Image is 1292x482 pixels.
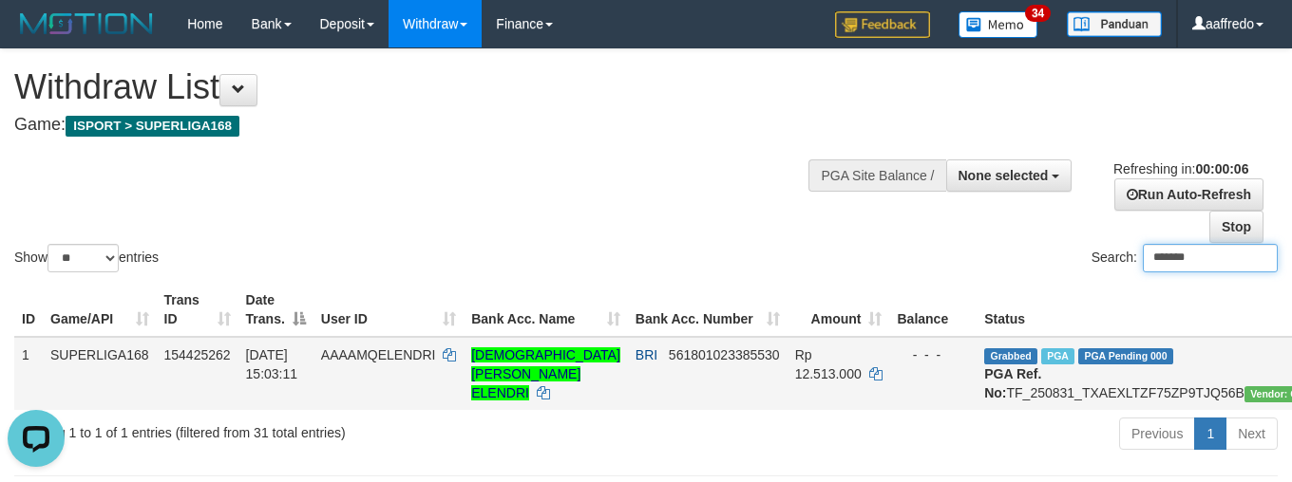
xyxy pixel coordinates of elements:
span: Grabbed [984,348,1037,364]
button: None selected [946,159,1073,192]
img: Button%20Memo.svg [959,11,1038,38]
span: ISPORT > SUPERLIGA168 [66,116,239,137]
span: 154425262 [164,347,231,362]
span: None selected [959,168,1049,183]
span: Copy 561801023385530 to clipboard [669,347,780,362]
span: AAAAMQELENDRI [321,347,436,362]
th: Trans ID: activate to sort column ascending [157,283,238,337]
h4: Game: [14,116,843,135]
a: Previous [1119,417,1195,450]
a: 1 [1194,417,1226,450]
span: BRI [636,347,657,362]
b: PGA Ref. No: [984,366,1041,400]
button: Open LiveChat chat widget [8,8,65,65]
h1: Withdraw List [14,68,843,106]
th: Bank Acc. Name: activate to sort column ascending [464,283,628,337]
strong: 00:00:06 [1195,161,1248,176]
img: MOTION_logo.png [14,9,159,38]
label: Show entries [14,244,159,272]
th: Amount: activate to sort column ascending [788,283,890,337]
input: Search: [1143,244,1278,272]
th: User ID: activate to sort column ascending [313,283,464,337]
img: Feedback.jpg [835,11,930,38]
th: Bank Acc. Number: activate to sort column ascending [628,283,788,337]
div: - - - [897,345,969,364]
th: Game/API: activate to sort column ascending [43,283,157,337]
span: 34 [1025,5,1051,22]
span: Rp 12.513.000 [795,347,862,381]
img: panduan.png [1067,11,1162,37]
th: ID [14,283,43,337]
span: [DATE] 15:03:11 [246,347,298,381]
div: PGA Site Balance / [808,159,945,192]
th: Balance [889,283,977,337]
span: Marked by aafounsreynich [1041,348,1074,364]
select: Showentries [47,244,119,272]
td: 1 [14,337,43,410]
label: Search: [1092,244,1278,272]
div: Showing 1 to 1 of 1 entries (filtered from 31 total entries) [14,416,524,442]
a: Run Auto-Refresh [1114,178,1263,211]
a: Stop [1209,211,1263,243]
a: [DEMOGRAPHIC_DATA][PERSON_NAME] ELENDRI [471,347,620,400]
span: Refreshing in: [1113,161,1248,176]
th: Date Trans.: activate to sort column descending [238,283,313,337]
a: Next [1225,417,1278,450]
td: SUPERLIGA168 [43,337,157,410]
span: PGA Pending [1078,348,1173,364]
